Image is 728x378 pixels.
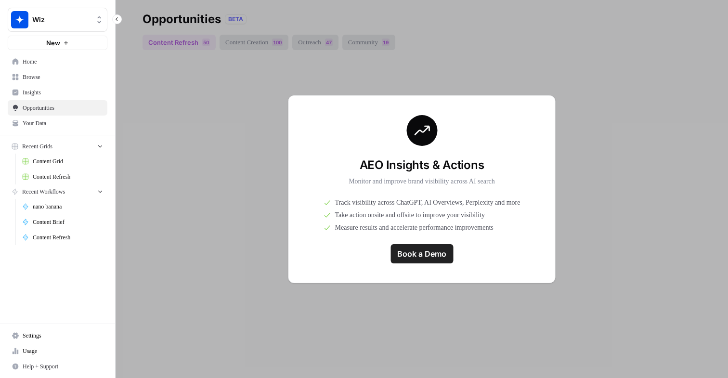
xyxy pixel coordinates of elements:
span: Settings [23,331,103,340]
a: Content Refresh [18,169,107,184]
span: Measure results and accelerate performance improvements [320,228,511,237]
h3: AEO Insights & Actions [336,153,508,168]
button: New [8,36,107,50]
a: Content Brief [18,214,107,230]
span: Content Refresh [33,172,103,181]
span: Browse [23,73,103,81]
span: Insights [23,88,103,97]
span: nano banana [33,202,103,211]
a: Content Grid [18,154,107,169]
a: Usage [8,343,107,359]
button: Workspace: Wiz [8,8,107,32]
span: Track visibility across ChatGPT, AI Overviews, Perplexity and more [320,193,536,212]
span: Wiz [32,15,91,25]
span: Help + Support [23,362,103,371]
button: Recent Workflows [8,184,107,199]
span: Your Data [23,119,103,128]
p: Monitor and improve brand visibility across AI search [336,172,508,182]
span: Book a Demo [397,253,446,264]
span: Home [23,57,103,66]
a: Browse [8,69,107,85]
span: Take action onsite and offsite to improve your visibility [320,215,496,225]
a: Home [8,54,107,69]
span: Content Refresh [33,233,103,242]
a: Settings [8,328,107,343]
span: Opportunities [23,104,103,112]
img: Wiz Logo [11,11,28,28]
span: Content Grid [33,157,103,166]
a: nano banana [18,199,107,214]
a: Opportunities [8,100,107,116]
a: Book a Demo [390,249,453,268]
a: Insights [8,85,107,100]
span: Recent Grids [22,142,57,151]
span: New [46,38,60,48]
a: Content Refresh [18,230,107,245]
button: Recent Grids [8,139,107,154]
span: Recent Workflows [22,187,72,196]
span: Content Brief [33,218,103,226]
span: Usage [23,347,103,355]
button: Help + Support [8,359,107,374]
a: Your Data [8,116,107,131]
